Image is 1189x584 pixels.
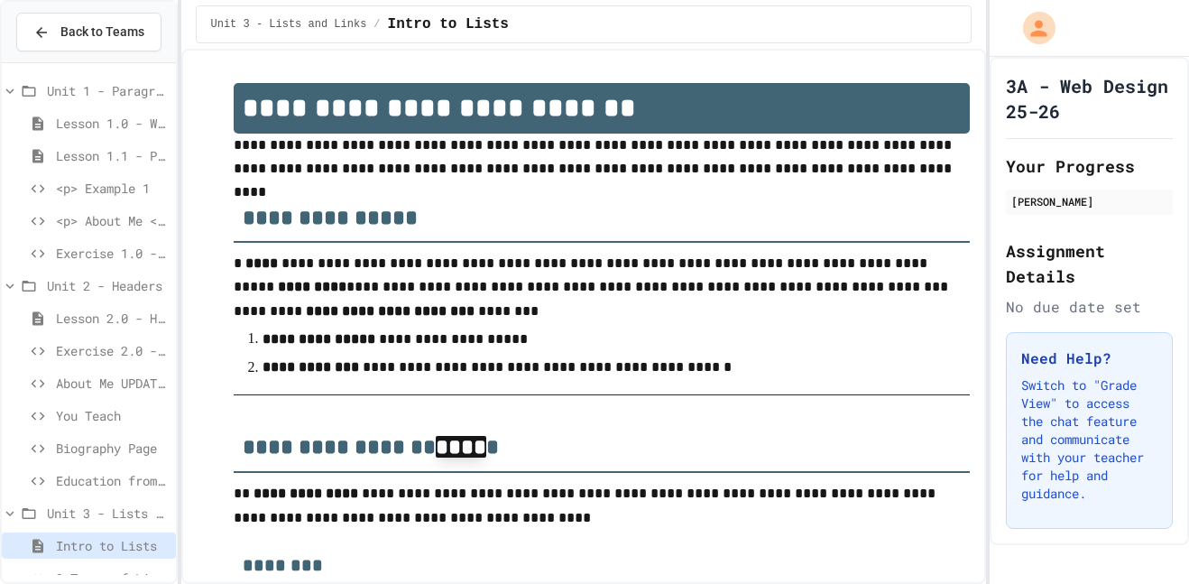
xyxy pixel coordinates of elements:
[56,471,169,490] span: Education from Scratch
[56,439,169,458] span: Biography Page
[47,276,169,295] span: Unit 2 - Headers
[1021,348,1157,369] h3: Need Help?
[1006,153,1173,179] h2: Your Progress
[47,81,169,100] span: Unit 1 - Paragraphs
[56,406,169,425] span: You Teach
[1011,193,1167,209] div: [PERSON_NAME]
[1006,238,1173,289] h2: Assignment Details
[1004,7,1060,49] div: My Account
[60,23,144,42] span: Back to Teams
[16,13,161,51] button: Back to Teams
[56,536,169,555] span: Intro to Lists
[1006,73,1173,124] h1: 3A - Web Design 25-26
[56,146,169,165] span: Lesson 1.1 - Paragraphs
[373,17,380,32] span: /
[56,179,169,198] span: <p> Example 1
[56,341,169,360] span: Exercise 2.0 - Header Practice
[56,374,169,393] span: About Me UPDATE with Headers
[56,114,169,133] span: Lesson 1.0 - What is HTML?
[388,14,509,35] span: Intro to Lists
[1021,376,1157,503] p: Switch to "Grade View" to access the chat feature and communicate with your teacher for help and ...
[56,211,169,230] span: <p> About Me </p>
[56,309,169,328] span: Lesson 2.0 - Headers
[47,504,169,523] span: Unit 3 - Lists and Links
[56,244,169,263] span: Exercise 1.0 - Two Truths and a Lie
[211,17,367,32] span: Unit 3 - Lists and Links
[1006,296,1173,318] div: No due date set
